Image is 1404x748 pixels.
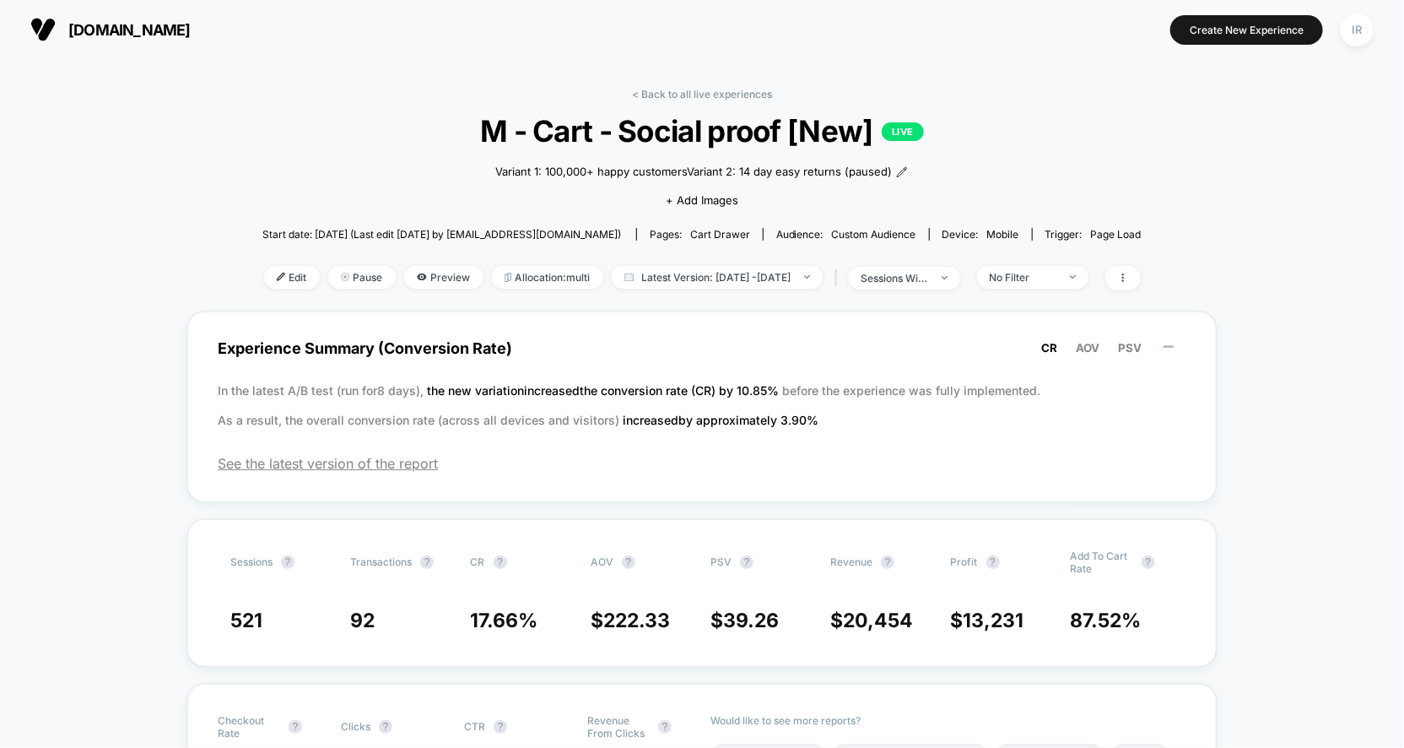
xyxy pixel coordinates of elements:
[929,228,1032,241] span: Device:
[471,609,538,632] span: 17.66 %
[230,556,273,568] span: Sessions
[776,228,916,241] div: Audience:
[495,164,892,181] span: Variant 1: 100,000+ happy customersVariant 2: 14 day easy returns (paused)
[987,228,1019,241] span: mobile
[740,556,753,569] button: ?
[591,609,670,632] span: $
[1071,550,1133,575] span: Add To Cart Rate
[341,273,349,281] img: end
[1336,13,1379,47] button: IR
[1041,341,1057,355] span: CR
[494,556,507,569] button: ?
[25,16,196,43] button: [DOMAIN_NAME]
[471,556,485,568] span: CR
[218,376,1186,435] p: In the latest A/B test (run for 8 days), before the experience was fully implemented. As a result...
[379,720,392,734] button: ?
[350,556,412,568] span: Transactions
[986,556,1000,569] button: ?
[710,714,1186,727] p: Would like to see more reports?
[591,556,613,568] span: AOV
[1118,341,1142,355] span: PSV
[218,714,280,740] span: Checkout Rate
[264,266,320,289] span: Edit
[1036,340,1062,355] button: CR
[658,720,672,734] button: ?
[623,413,818,427] span: increased by approximately 3.90 %
[632,88,772,100] a: < Back to all live experiences
[666,193,738,207] span: + Add Images
[603,609,670,632] span: 222.33
[420,556,434,569] button: ?
[861,272,929,285] div: sessions with impression
[277,273,285,281] img: edit
[230,609,262,632] span: 521
[964,609,1024,632] span: 13,231
[1071,609,1142,632] span: 87.52 %
[612,266,823,289] span: Latest Version: [DATE] - [DATE]
[30,17,56,42] img: Visually logo
[281,556,294,569] button: ?
[843,609,913,632] span: 20,454
[1113,340,1147,355] button: PSV
[1076,341,1099,355] span: AOV
[404,266,483,289] span: Preview
[1071,340,1104,355] button: AOV
[951,609,1024,632] span: $
[990,271,1057,284] div: No Filter
[624,273,634,281] img: calendar
[723,609,779,632] span: 39.26
[830,609,913,632] span: $
[622,556,635,569] button: ?
[1170,15,1323,45] button: Create New Experience
[1045,228,1142,241] div: Trigger:
[494,720,507,734] button: ?
[710,556,732,568] span: PSV
[804,275,810,279] img: end
[328,266,396,289] span: Pause
[1070,275,1076,279] img: end
[587,714,650,740] span: Revenue From Clicks
[68,21,191,39] span: [DOMAIN_NAME]
[710,609,779,632] span: $
[1091,228,1142,241] span: Page Load
[341,720,370,733] span: Clicks
[951,556,978,568] span: Profit
[492,266,603,289] span: Allocation: multi
[218,455,1186,472] span: See the latest version of the report
[832,228,916,241] span: Custom Audience
[289,720,302,734] button: ?
[942,276,948,279] img: end
[350,609,375,632] span: 92
[262,228,621,241] span: Start date: [DATE] (Last edit [DATE] by [EMAIL_ADDRESS][DOMAIN_NAME])
[427,383,782,398] span: the new variation increased the conversion rate (CR) by 10.85 %
[882,122,924,141] p: LIVE
[1142,556,1155,569] button: ?
[464,720,485,733] span: CTR
[830,556,872,568] span: Revenue
[1341,14,1374,46] div: IR
[690,228,750,241] span: cart drawer
[306,113,1097,149] span: M - Cart - Social proof [New]
[831,266,849,290] span: |
[650,228,750,241] div: Pages:
[505,273,511,282] img: rebalance
[881,556,894,569] button: ?
[218,329,1186,367] span: Experience Summary (Conversion Rate)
